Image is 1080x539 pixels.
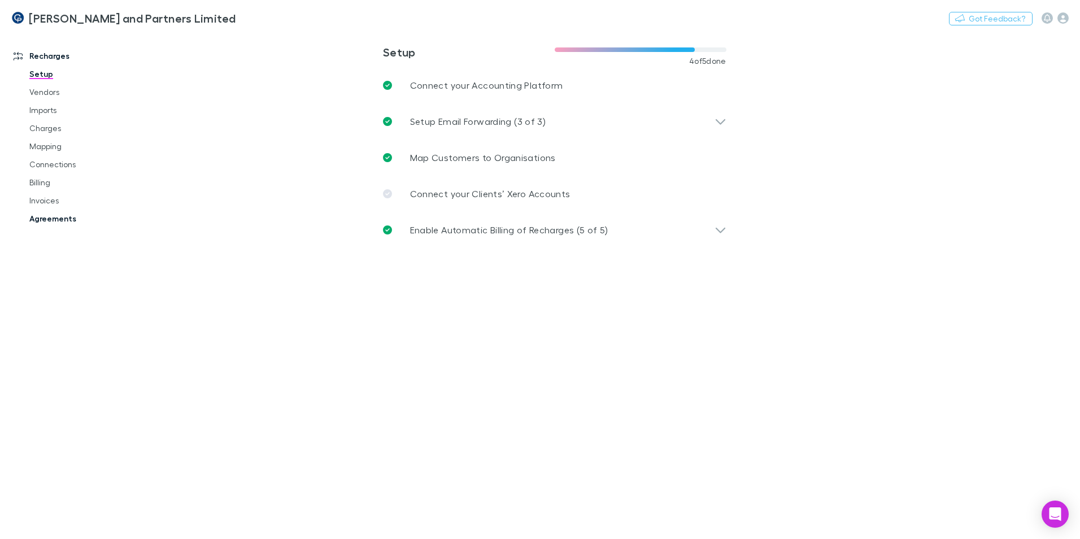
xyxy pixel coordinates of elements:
[374,176,735,212] a: Connect your Clients’ Xero Accounts
[2,47,153,65] a: Recharges
[689,56,726,66] span: 4 of 5 done
[18,65,153,83] a: Setup
[383,45,555,59] h3: Setup
[410,187,571,201] p: Connect your Clients’ Xero Accounts
[18,119,153,137] a: Charges
[410,79,563,92] p: Connect your Accounting Platform
[29,11,236,25] h3: [PERSON_NAME] and Partners Limited
[18,137,153,155] a: Mapping
[374,67,735,103] a: Connect your Accounting Platform
[18,210,153,228] a: Agreements
[11,11,24,25] img: Coates and Partners Limited's Logo
[410,115,546,128] p: Setup Email Forwarding (3 of 3)
[374,140,735,176] a: Map Customers to Organisations
[18,192,153,210] a: Invoices
[18,155,153,173] a: Connections
[374,212,735,248] div: Enable Automatic Billing of Recharges (5 of 5)
[5,5,243,32] a: [PERSON_NAME] and Partners Limited
[18,101,153,119] a: Imports
[949,12,1033,25] button: Got Feedback?
[18,173,153,192] a: Billing
[410,223,608,237] p: Enable Automatic Billing of Recharges (5 of 5)
[410,151,556,164] p: Map Customers to Organisations
[374,103,735,140] div: Setup Email Forwarding (3 of 3)
[18,83,153,101] a: Vendors
[1042,501,1069,528] div: Open Intercom Messenger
